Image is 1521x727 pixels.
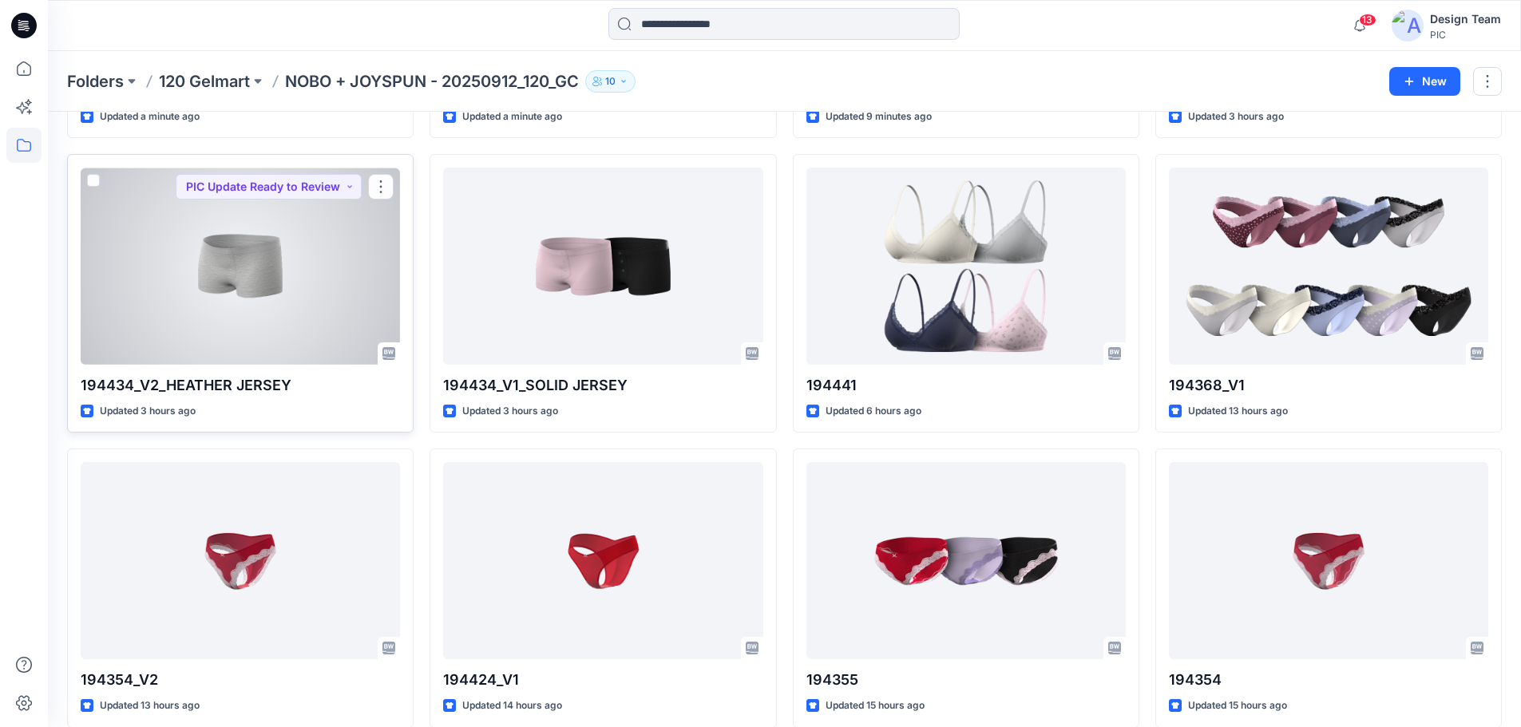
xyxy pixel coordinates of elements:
p: NOBO + JOYSPUN - 20250912_120_GC [285,70,579,93]
p: 194355 [806,669,1126,691]
a: 194441 [806,168,1126,365]
a: 194424_V1 [443,462,762,659]
p: Updated a minute ago [462,109,562,125]
a: 194355 [806,462,1126,659]
p: 194434_V1_SOLID JERSEY [443,374,762,397]
p: 194368_V1 [1169,374,1488,397]
p: Updated 3 hours ago [462,403,558,420]
p: 194354_V2 [81,669,400,691]
p: Updated 15 hours ago [826,697,925,714]
a: 194434_V1_SOLID JERSEY [443,168,762,365]
button: 10 [585,70,636,93]
div: PIC [1430,29,1501,41]
p: Updated 9 minutes ago [826,109,932,125]
a: 120 Gelmart [159,70,250,93]
p: 194441 [806,374,1126,397]
a: Folders [67,70,124,93]
p: Updated 6 hours ago [826,403,921,420]
p: 194424_V1 [443,669,762,691]
p: Updated 3 hours ago [100,403,196,420]
p: 194354 [1169,669,1488,691]
span: 13 [1359,14,1376,26]
p: Updated 13 hours ago [100,697,200,714]
div: Design Team [1430,10,1501,29]
a: 194354_V2 [81,462,400,659]
p: Updated 15 hours ago [1188,697,1287,714]
img: avatar [1392,10,1424,41]
button: New [1389,67,1460,96]
a: 194354 [1169,462,1488,659]
p: 10 [605,73,616,90]
p: Updated 3 hours ago [1188,109,1284,125]
p: Updated 13 hours ago [1188,403,1288,420]
p: Updated 14 hours ago [462,697,562,714]
p: Updated a minute ago [100,109,200,125]
a: 194434_V2_HEATHER JERSEY [81,168,400,365]
a: 194368_V1 [1169,168,1488,365]
p: 194434_V2_HEATHER JERSEY [81,374,400,397]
